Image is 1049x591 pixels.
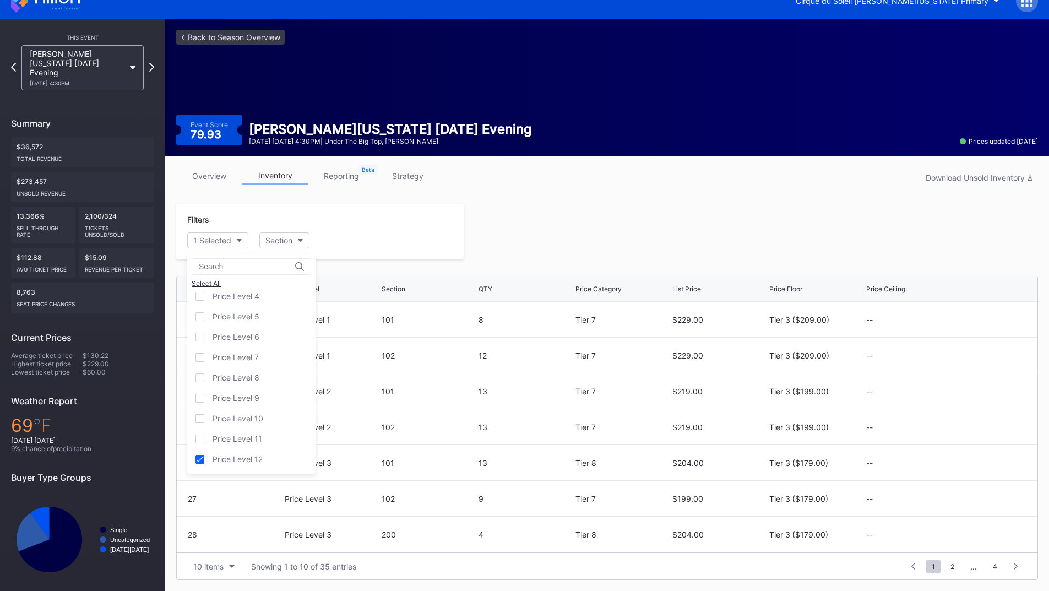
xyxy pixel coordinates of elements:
[192,279,311,288] div: Select All
[213,414,263,423] div: Price Level 10
[213,434,262,443] div: Price Level 11
[213,312,259,321] div: Price Level 5
[213,291,259,301] div: Price Level 4
[213,332,259,341] div: Price Level 6
[199,262,295,271] input: Search
[213,393,259,403] div: Price Level 9
[213,373,259,382] div: Price Level 8
[213,353,259,362] div: Price Level 7
[213,454,263,464] div: Price Level 12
